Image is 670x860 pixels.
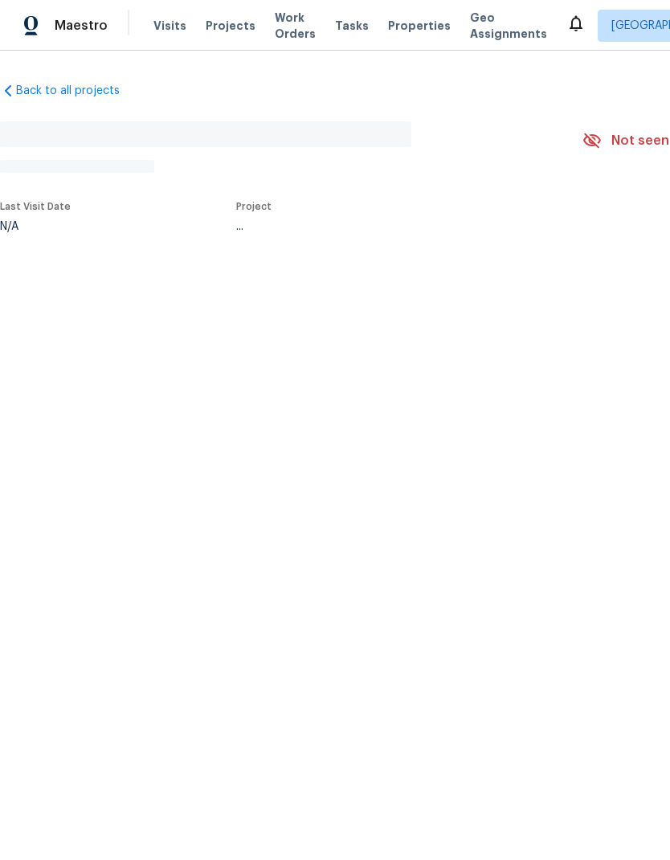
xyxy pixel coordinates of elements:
[206,18,255,34] span: Projects
[236,202,272,211] span: Project
[236,221,545,232] div: ...
[153,18,186,34] span: Visits
[275,10,316,42] span: Work Orders
[335,20,369,31] span: Tasks
[55,18,108,34] span: Maestro
[388,18,451,34] span: Properties
[470,10,547,42] span: Geo Assignments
